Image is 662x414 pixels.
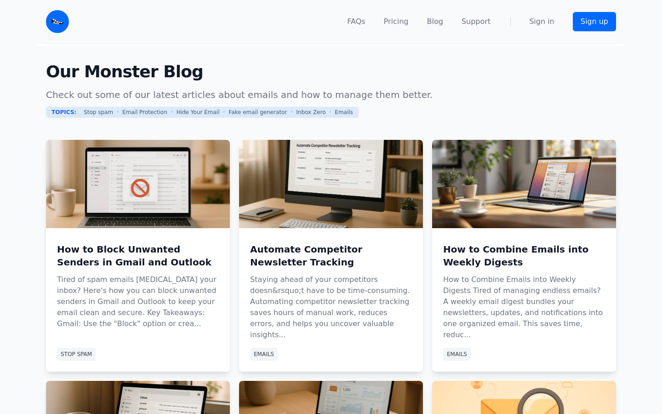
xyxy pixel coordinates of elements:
[427,16,443,27] a: Blog
[443,274,605,340] a: How to Combine Emails into Weekly Digests Tired of managing endless emails? A weekly email digest...
[46,10,69,33] img: Email Monster
[443,243,605,269] a: How to Combine Emails into Weekly Digests
[384,16,409,27] a: Pricing
[254,351,274,357] a: Emails
[177,109,220,115] a: Hide Your Email
[228,109,287,115] a: Fake email generator
[250,243,412,269] a: Automate Competitor Newsletter Tracking
[529,16,554,27] a: Sign in
[46,63,616,81] h1: Our Monster Blog
[335,109,353,115] a: Emails
[573,12,616,31] a: Sign up
[61,351,92,357] a: Stop spam
[347,16,365,27] a: FAQs
[122,109,167,115] a: Email Protection
[250,274,412,340] a: Staying ahead of your competitors doesn&rsquo;t have to be time-consuming. Automating competitor ...
[291,109,292,116] li: ·
[171,109,173,116] li: ·
[447,351,467,357] a: Emails
[57,243,219,269] a: How to Block Unwanted Senders in Gmail and Outlook
[84,109,113,115] a: Stop spam
[330,109,331,116] li: ·
[117,109,119,116] li: ·
[223,109,225,116] li: ·
[462,16,491,27] a: Support
[57,274,219,329] a: Tired of spam emails [MEDICAL_DATA] your inbox? Here's how you can block unwanted senders in Gmai...
[296,109,325,115] a: Inbox Zero
[51,109,76,116] li: Topics:
[46,88,616,101] p: Check out some of our latest articles about emails and how to manage them better.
